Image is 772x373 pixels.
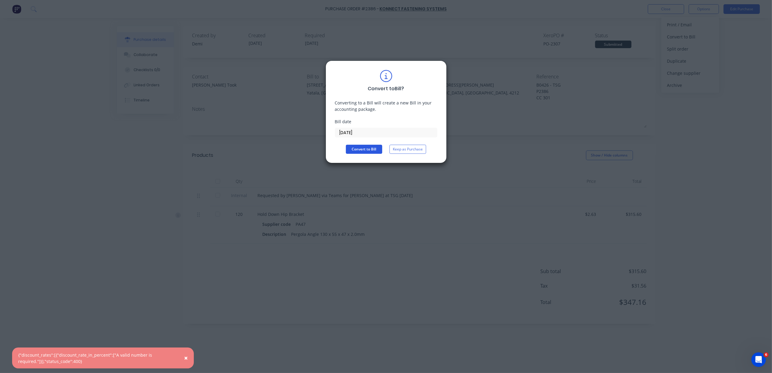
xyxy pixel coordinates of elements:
[18,352,175,365] div: {"discount_rates":[{"discount_rate_in_percent":["A valid number is required."]}],"status_code":400}
[184,354,188,362] span: ×
[335,118,437,125] div: Bill date
[389,145,426,154] button: Keep as Purchase
[335,100,437,112] div: Converting to a Bill will create a new Bill in your accounting package.
[751,352,766,367] iframe: Intercom live chat
[346,145,382,154] button: Convert to Bill
[764,352,769,357] span: 6
[178,351,194,365] button: Close
[368,85,404,92] div: Convert to Bill ?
